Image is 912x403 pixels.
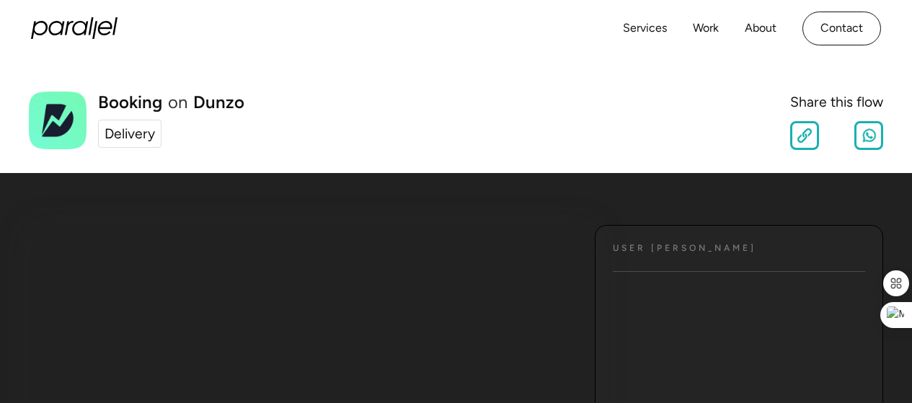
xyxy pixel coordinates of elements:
a: Work [693,18,719,39]
div: Share this flow [790,92,883,112]
div: Delivery [105,123,155,144]
div: on [168,94,187,111]
h4: User [PERSON_NAME] [613,243,756,254]
a: Dunzo [193,94,244,111]
a: About [745,18,776,39]
a: Delivery [98,120,161,148]
h1: Booking [98,94,162,111]
a: Services [623,18,667,39]
a: home [31,17,118,39]
a: Contact [802,12,881,45]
